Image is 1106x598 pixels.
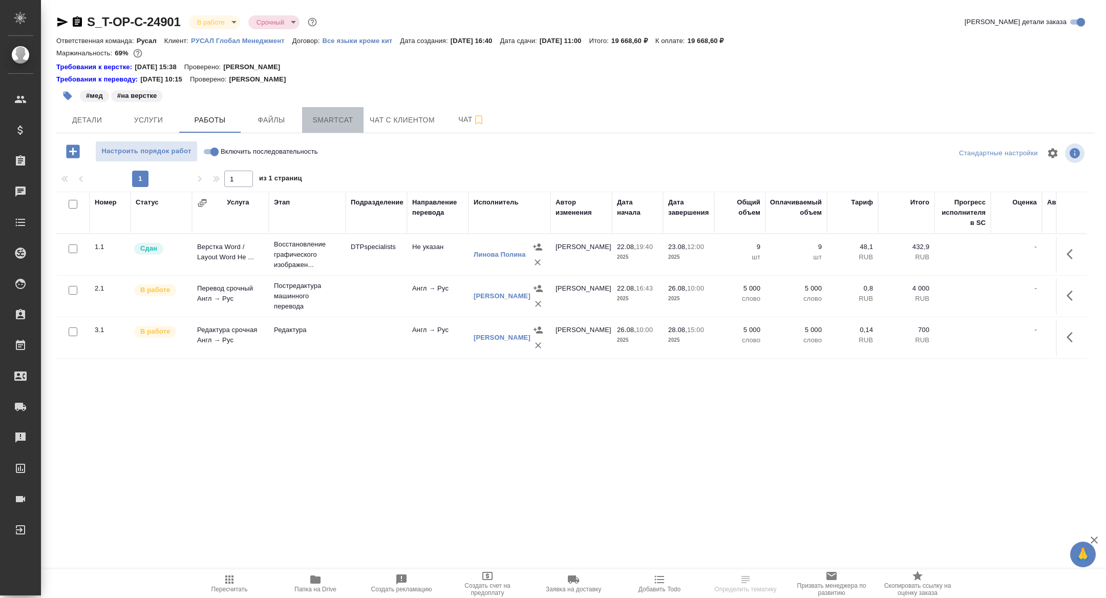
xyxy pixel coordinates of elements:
p: 48,1 [832,242,873,252]
p: 2025 [668,252,709,262]
p: шт [719,252,760,262]
div: Исполнитель выполняет работу [133,325,187,339]
div: Итого [910,197,929,208]
span: Добавить Todo [639,586,680,593]
div: split button [956,146,1040,161]
p: 69% [115,49,131,57]
button: Призвать менеджера по развитию [789,569,875,598]
p: слово [719,294,760,304]
span: Настроить порядок работ [101,146,192,157]
div: Номер [95,197,117,208]
div: Дата завершения [668,197,709,218]
button: Срочный [253,18,287,27]
a: Требования к верстке: [56,62,135,72]
p: В работе [140,285,170,295]
p: Постредактура машинного перевода [274,281,341,312]
p: 0,8 [832,283,873,294]
div: 3.1 [95,325,125,335]
p: [PERSON_NAME] [223,62,288,72]
p: слово [771,335,822,345]
p: 10:00 [687,284,704,292]
td: Англ → Рус [407,278,469,314]
p: [DATE] 15:38 [135,62,184,72]
span: Smartcat [308,114,357,127]
span: Детали [62,114,112,127]
button: Доп статусы указывают на важность/срочность заказа [306,15,319,29]
div: Менеджер проверил работу исполнителя, передает ее на следующий этап [133,242,187,256]
p: Сдан [140,243,157,254]
p: слово [719,335,760,345]
p: RUB [883,294,929,304]
p: 19 668,60 ₽ [688,37,732,45]
td: Редактура срочная Англ → Рус [192,320,269,356]
div: Оплачиваемый объем [770,197,822,218]
div: Дата начала [617,197,658,218]
p: 28.08, [668,326,687,334]
p: 2025 [617,294,658,304]
button: Добавить тэг [56,85,79,107]
div: Нажми, чтобы открыть папку с инструкцией [56,74,140,85]
a: РУСАЛ Глобал Менеджмент [191,36,292,45]
div: В работе [248,15,300,29]
div: Исполнитель выполняет работу [133,283,187,297]
p: [DATE] 11:00 [540,37,589,45]
p: К оплате: [655,37,688,45]
button: 🙏 [1070,542,1096,567]
p: [DATE] 10:15 [140,74,190,85]
td: [PERSON_NAME] [550,237,612,273]
p: 5 000 [719,325,760,335]
a: [PERSON_NAME] [474,334,530,341]
div: 1.1 [95,242,125,252]
a: Требования к переводу: [56,74,140,85]
p: RUB [832,252,873,262]
div: Прогресс исполнителя в SC [940,197,986,228]
button: Заявка на доставку [530,569,616,598]
p: 22.08, [617,243,636,251]
p: 2025 [668,294,709,304]
p: 0,14 [832,325,873,335]
a: - [1035,284,1037,292]
div: Подразделение [351,197,403,208]
div: 2.1 [95,283,125,294]
button: Скопировать ссылку на оценку заказа [875,569,961,598]
button: Создать счет на предоплату [444,569,530,598]
span: Папка на Drive [294,586,336,593]
p: Дата сдачи: [500,37,539,45]
p: 12:00 [687,243,704,251]
a: Все языки кроме кит [322,36,400,45]
p: Договор: [292,37,323,45]
span: Создать рекламацию [371,586,432,593]
p: 16:43 [636,284,653,292]
button: Назначить [530,322,546,338]
button: Скопировать ссылку для ЯМессенджера [56,16,69,28]
p: [PERSON_NAME] [229,74,293,85]
div: Услуга [227,197,249,208]
p: RUB [832,335,873,345]
div: Нажми, чтобы открыть папку с инструкцией [56,62,135,72]
button: Создать рекламацию [358,569,444,598]
td: Верстка Word / Layout Word Не ... [192,237,269,273]
button: Удалить [530,255,545,270]
div: Оценка [1012,197,1037,208]
button: Определить тематику [703,569,789,598]
p: 10:00 [636,326,653,334]
td: DTPspecialists [346,237,407,273]
p: слово [771,294,822,304]
p: RUB [883,252,929,262]
div: Направление перевода [412,197,463,218]
p: RUB [883,335,929,345]
p: Маржинальность: [56,49,115,57]
p: #мед [86,91,103,101]
span: Посмотреть информацию [1065,143,1087,163]
p: 23.08, [668,243,687,251]
div: Автор оценки [1047,197,1093,208]
button: Скопировать ссылку [71,16,83,28]
td: [PERSON_NAME] [550,320,612,356]
div: Общий объем [719,197,760,218]
span: 🙏 [1074,544,1092,565]
span: Пересчитать [211,586,248,593]
button: Здесь прячутся важные кнопки [1060,242,1085,266]
span: Призвать менеджера по развитию [795,582,868,596]
div: Этап [274,197,290,208]
p: 26.08, [617,326,636,334]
